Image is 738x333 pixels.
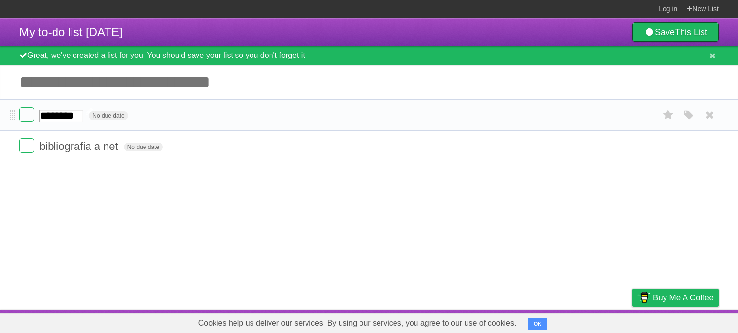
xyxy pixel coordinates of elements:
[89,111,128,120] span: No due date
[632,289,719,307] a: Buy me a coffee
[19,25,123,38] span: My to-do list [DATE]
[189,314,526,333] span: Cookies help us deliver our services. By using our services, you agree to our use of cookies.
[39,140,120,152] span: bibliografia a net
[659,107,678,123] label: Star task
[587,312,608,331] a: Terms
[653,289,714,306] span: Buy me a coffee
[19,138,34,153] label: Done
[632,22,719,42] a: SaveThis List
[675,27,707,37] b: This List
[503,312,523,331] a: About
[620,312,645,331] a: Privacy
[124,143,163,151] span: No due date
[637,289,650,306] img: Buy me a coffee
[535,312,575,331] a: Developers
[19,107,34,122] label: Done
[528,318,547,330] button: OK
[657,312,719,331] a: Suggest a feature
